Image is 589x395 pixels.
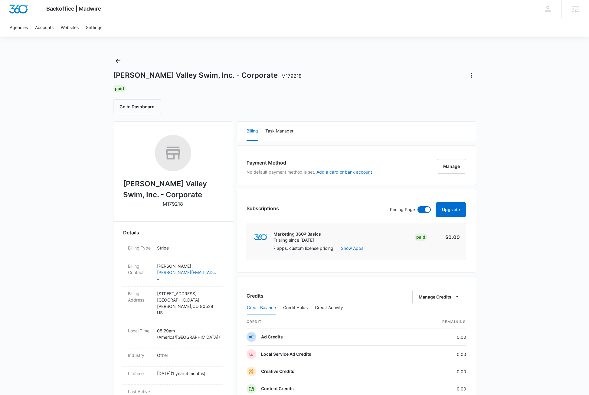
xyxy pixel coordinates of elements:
div: Local Time08:29am (America/[GEOGRAPHIC_DATA]) [123,324,223,348]
button: Go to Dashboard [113,100,161,114]
dt: Billing Type [128,245,152,251]
div: Paid [113,85,126,92]
button: Manage [437,159,466,174]
p: Stripe [157,245,218,251]
button: Back [113,56,123,66]
p: 7 apps, custom license pricing [273,245,333,251]
p: Other [157,352,218,358]
div: Billing Contact[PERSON_NAME][PERSON_NAME][EMAIL_ADDRESS][PERSON_NAME][DOMAIN_NAME]- [123,259,223,287]
button: Credit Activity [315,301,343,315]
button: Credit Holds [283,301,308,315]
button: Credit Balance [247,301,276,315]
td: 0.00 [402,363,466,380]
p: Creative Credits [261,368,294,374]
button: Actions [466,70,476,80]
h1: [PERSON_NAME] Valley Swim, Inc. - Corporate [113,71,302,80]
span: Details [123,229,139,236]
p: [STREET_ADDRESS] [GEOGRAPHIC_DATA][PERSON_NAME] , CO 80528 US [157,290,218,316]
button: Billing [247,122,258,141]
p: 08:29am ( America/[GEOGRAPHIC_DATA] ) [157,328,218,340]
th: Remaining [402,315,466,328]
h3: Credits [247,292,263,299]
p: [DATE] ( 1 year 4 months ) [157,370,218,377]
dt: Lifetime [128,370,152,377]
td: 0.00 [402,328,466,346]
a: Websites [57,18,82,37]
p: [PERSON_NAME] [157,263,218,269]
p: Trialing since [DATE] [273,237,321,243]
button: Show Apps [341,245,363,251]
div: Billing TypeStripe [123,241,223,259]
dt: Last Active [128,388,152,395]
p: M179218 [163,200,183,207]
button: Upgrade [436,202,466,217]
a: Settings [82,18,106,37]
div: Billing Address[STREET_ADDRESS][GEOGRAPHIC_DATA][PERSON_NAME],CO 80528US [123,287,223,324]
a: Accounts [31,18,57,37]
p: - [157,388,218,395]
th: credit [247,315,402,328]
button: Manage Credits [412,290,466,304]
p: Marketing 360® Basics [273,231,321,237]
div: Paid [414,233,427,241]
dt: Local Time [128,328,152,334]
dt: Industry [128,352,152,358]
div: IndustryOther [123,348,223,367]
button: Task Manager [265,122,293,141]
h3: Payment Method [247,159,372,166]
td: 0.00 [402,346,466,363]
dt: Billing Contact [128,263,152,276]
span: Backoffice | Madwire [46,5,101,12]
h2: [PERSON_NAME] Valley Swim, Inc. - Corporate [123,178,223,200]
p: No default payment method is set. [247,169,372,175]
div: Lifetime[DATE](1 year 4 months) [123,367,223,385]
p: Local Service Ad Credits [261,351,311,357]
p: Content Credits [261,386,294,392]
img: marketing360Logo [254,234,267,240]
dt: Billing Address [128,290,152,303]
p: $0.00 [431,233,460,241]
p: Ad Credits [261,334,283,340]
span: M179218 [281,73,302,79]
a: [PERSON_NAME][EMAIL_ADDRESS][PERSON_NAME][DOMAIN_NAME] [157,269,218,276]
dd: - [157,263,218,283]
a: Agencies [6,18,31,37]
button: Add a card or bank account [316,170,372,174]
p: Pricing Page [390,206,415,213]
h3: Subscriptions [247,205,279,212]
